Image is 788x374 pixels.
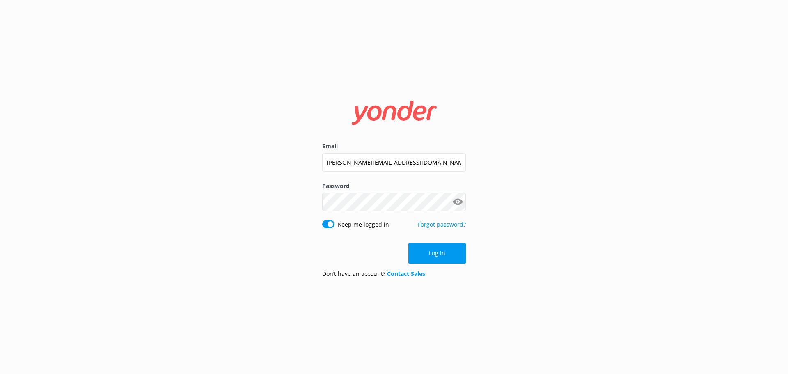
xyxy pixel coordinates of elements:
[322,181,466,190] label: Password
[387,270,425,278] a: Contact Sales
[322,142,466,151] label: Email
[408,243,466,264] button: Log in
[449,194,466,210] button: Show password
[338,220,389,229] label: Keep me logged in
[418,220,466,228] a: Forgot password?
[322,269,425,278] p: Don’t have an account?
[322,153,466,172] input: user@emailaddress.com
